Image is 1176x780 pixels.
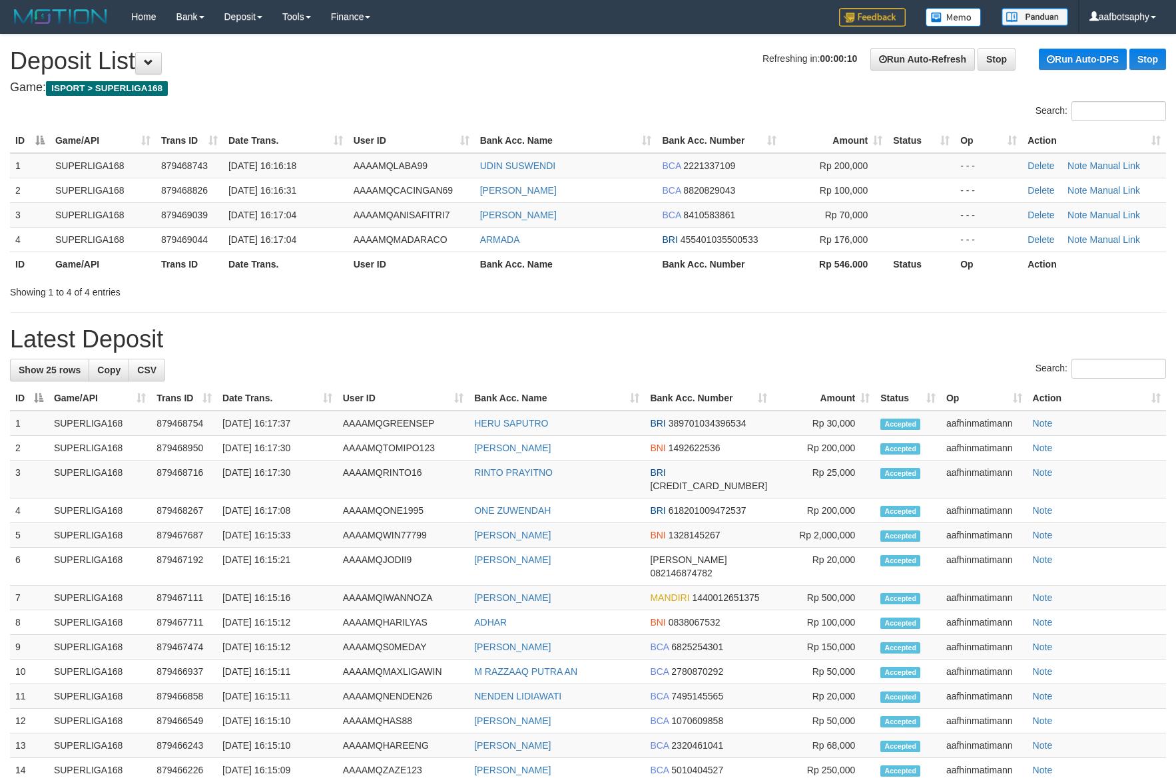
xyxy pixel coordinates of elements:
td: 6 [10,548,49,586]
span: Copy 389701034396534 to clipboard [669,418,746,429]
th: Game/API [50,252,156,276]
td: Rp 50,000 [772,660,875,684]
span: [DATE] 16:17:04 [228,234,296,245]
th: Bank Acc. Number [657,252,782,276]
th: ID [10,252,50,276]
th: Status: activate to sort column ascending [888,128,955,153]
span: Copy 1440012651375 to clipboard [692,592,759,603]
td: Rp 20,000 [772,684,875,709]
td: SUPERLIGA168 [50,227,156,252]
th: Trans ID: activate to sort column ascending [151,386,217,411]
a: [PERSON_NAME] [474,715,551,726]
img: MOTION_logo.png [10,7,111,27]
a: [PERSON_NAME] [474,592,551,603]
td: Rp 20,000 [772,548,875,586]
td: SUPERLIGA168 [49,586,151,610]
td: [DATE] 16:17:08 [217,498,338,523]
td: [DATE] 16:15:10 [217,733,338,758]
th: User ID: activate to sort column ascending [338,386,469,411]
td: SUPERLIGA168 [49,709,151,733]
a: Note [1033,467,1053,478]
div: Showing 1 to 4 of 4 entries [10,280,480,299]
td: SUPERLIGA168 [49,635,151,660]
td: 879467711 [151,610,217,635]
h4: Game: [10,81,1166,95]
td: AAAAMQNENDEN26 [338,684,469,709]
span: Copy 1328145267 to clipboard [669,530,721,540]
span: Accepted [880,667,920,678]
td: Rp 200,000 [772,498,875,523]
a: Stop [1129,49,1166,70]
a: Delete [1028,160,1054,171]
td: AAAAMQMAXLIGAWIN [338,660,469,684]
span: Copy 2780870292 to clipboard [671,666,723,677]
td: aafhinmatimann [941,523,1028,548]
span: Copy [97,365,121,375]
label: Search: [1035,359,1166,379]
a: UDIN SUSWENDI [480,160,556,171]
td: 879468754 [151,411,217,436]
a: ARMADA [480,234,520,245]
span: BCA [650,715,669,726]
a: Note [1033,554,1053,565]
td: SUPERLIGA168 [49,548,151,586]
span: Copy 2221337109 to clipboard [683,160,735,171]
span: BNI [650,443,665,453]
td: Rp 30,000 [772,411,875,436]
img: panduan.png [1002,8,1068,26]
a: Stop [978,48,1016,71]
th: ID: activate to sort column descending [10,128,50,153]
td: aafhinmatimann [941,548,1028,586]
th: User ID [348,252,475,276]
a: ADHAR [474,617,507,628]
span: BCA [662,185,681,196]
a: Note [1033,617,1053,628]
span: 879468826 [161,185,208,196]
td: 879467474 [151,635,217,660]
td: [DATE] 16:15:21 [217,548,338,586]
span: BCA [650,740,669,751]
a: Note [1033,505,1053,516]
span: Accepted [880,618,920,629]
td: - - - [955,227,1022,252]
a: Note [1067,210,1087,220]
a: Note [1033,443,1053,453]
th: Op: activate to sort column ascending [941,386,1028,411]
span: BRI [650,505,665,516]
a: Note [1033,642,1053,652]
th: Op [955,252,1022,276]
a: Manual Link [1090,234,1141,245]
span: Copy 6825254301 to clipboard [671,642,723,652]
td: - - - [955,153,1022,178]
td: aafhinmatimann [941,586,1028,610]
a: Manual Link [1090,210,1141,220]
span: Copy 7495145565 to clipboard [671,691,723,701]
span: Accepted [880,642,920,654]
td: SUPERLIGA168 [49,523,151,548]
span: BRI [650,418,665,429]
a: [PERSON_NAME] [474,554,551,565]
td: 879468716 [151,461,217,498]
span: Accepted [880,443,920,455]
td: AAAAMQHAREENG [338,733,469,758]
td: aafhinmatimann [941,684,1028,709]
span: Copy 618201009472537 to clipboard [669,505,746,516]
span: Accepted [880,468,920,479]
th: Bank Acc. Name [475,252,657,276]
span: Accepted [880,593,920,604]
a: Note [1033,765,1053,775]
a: Manual Link [1090,160,1141,171]
a: NENDEN LIDIAWATI [474,691,561,701]
span: Copy 1492622536 to clipboard [669,443,721,453]
span: Copy 696901020130538 to clipboard [650,481,767,491]
span: ISPORT > SUPERLIGA168 [46,81,168,96]
td: SUPERLIGA168 [49,610,151,635]
span: BNI [650,617,665,628]
input: Search: [1071,359,1166,379]
a: Note [1033,715,1053,726]
span: BRI [662,234,677,245]
a: Note [1067,160,1087,171]
a: Copy [89,359,129,381]
td: 9 [10,635,49,660]
span: 879468743 [161,160,208,171]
